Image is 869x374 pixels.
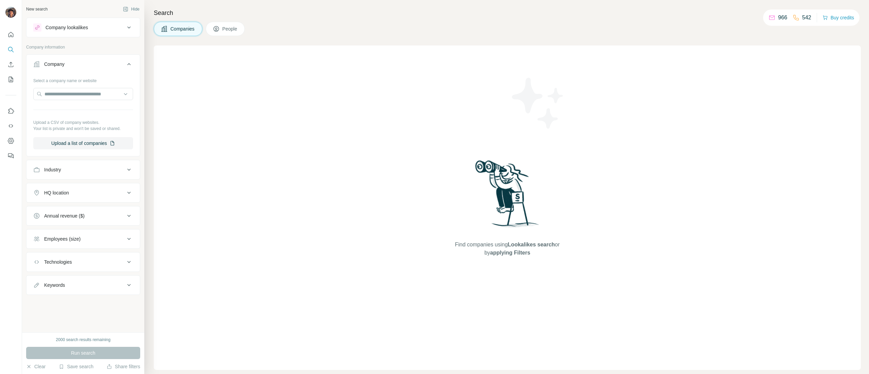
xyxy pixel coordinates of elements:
[26,19,140,36] button: Company lookalikes
[5,135,16,147] button: Dashboard
[5,43,16,56] button: Search
[26,277,140,293] button: Keywords
[5,7,16,18] img: Avatar
[5,29,16,41] button: Quick start
[508,242,555,247] span: Lookalikes search
[26,162,140,178] button: Industry
[26,6,48,12] div: New search
[56,337,111,343] div: 2000 search results remaining
[44,189,69,196] div: HQ location
[490,250,530,256] span: applying Filters
[5,105,16,117] button: Use Surfe on LinkedIn
[33,137,133,149] button: Upload a list of companies
[802,14,811,22] p: 542
[26,44,140,50] p: Company information
[5,150,16,162] button: Feedback
[44,212,85,219] div: Annual revenue ($)
[26,185,140,201] button: HQ location
[26,56,140,75] button: Company
[44,282,65,288] div: Keywords
[44,166,61,173] div: Industry
[472,158,543,234] img: Surfe Illustration - Woman searching with binoculars
[170,25,195,32] span: Companies
[107,363,140,370] button: Share filters
[822,13,854,22] button: Buy credits
[5,73,16,86] button: My lists
[5,58,16,71] button: Enrich CSV
[26,208,140,224] button: Annual revenue ($)
[507,73,569,134] img: Surfe Illustration - Stars
[33,75,133,84] div: Select a company name or website
[453,241,561,257] span: Find companies using or by
[118,4,144,14] button: Hide
[59,363,93,370] button: Save search
[33,126,133,132] p: Your list is private and won't be saved or shared.
[44,259,72,265] div: Technologies
[26,363,45,370] button: Clear
[44,236,80,242] div: Employees (size)
[26,231,140,247] button: Employees (size)
[778,14,787,22] p: 966
[44,61,64,68] div: Company
[26,254,140,270] button: Technologies
[33,119,133,126] p: Upload a CSV of company websites.
[5,120,16,132] button: Use Surfe API
[222,25,238,32] span: People
[154,8,861,18] h4: Search
[45,24,88,31] div: Company lookalikes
